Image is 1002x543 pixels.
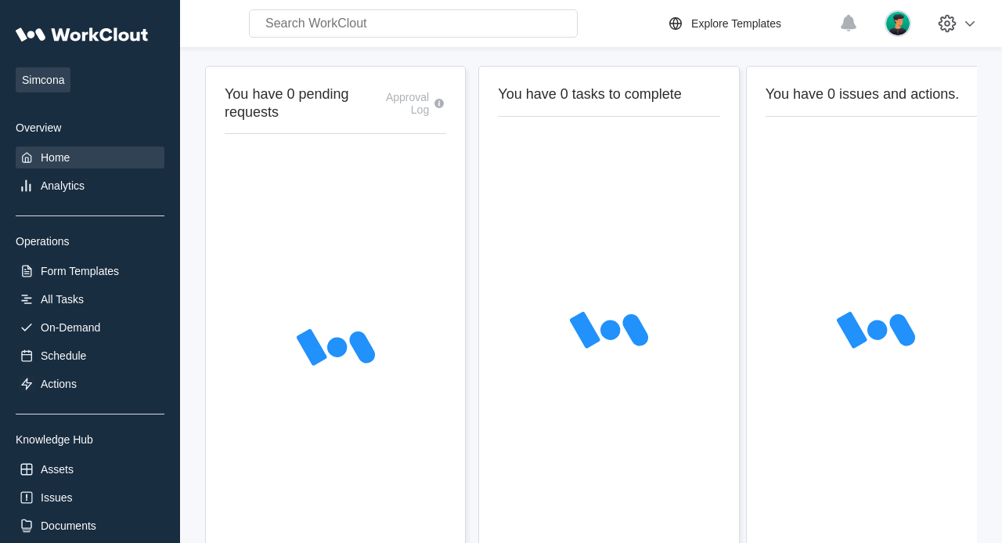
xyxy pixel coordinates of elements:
div: Operations [16,235,164,248]
div: Analytics [41,179,85,192]
div: Issues [41,491,72,504]
a: Actions [16,373,164,395]
input: Search WorkClout [249,9,578,38]
a: Assets [16,458,164,480]
h2: You have 0 pending requests [225,85,376,121]
div: Form Templates [41,265,119,277]
div: Knowledge Hub [16,433,164,446]
h2: You have 0 issues and actions. [766,85,987,103]
div: Overview [16,121,164,134]
div: Explore Templates [691,17,781,30]
h2: You have 0 tasks to complete [498,85,719,103]
div: Actions [41,378,77,390]
a: On-Demand [16,317,164,338]
div: Approval Log [376,91,429,116]
a: Explore Templates [666,14,831,33]
a: Analytics [16,175,164,197]
a: All Tasks [16,288,164,310]
a: Home [16,147,164,168]
span: Simcona [16,67,70,92]
div: Assets [41,463,74,476]
a: Issues [16,487,164,509]
div: All Tasks [41,293,84,306]
a: Schedule [16,345,164,367]
div: On-Demand [41,321,100,334]
a: Form Templates [16,260,164,282]
div: Schedule [41,349,86,362]
img: user.png [885,10,911,37]
div: Home [41,151,70,164]
a: Documents [16,515,164,537]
